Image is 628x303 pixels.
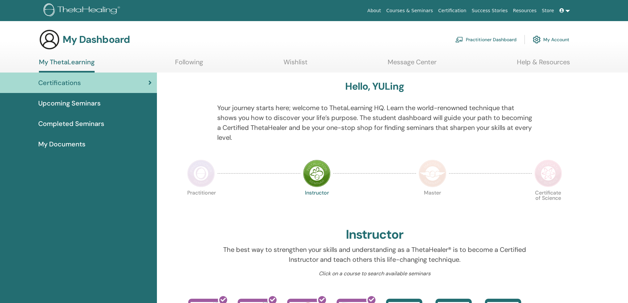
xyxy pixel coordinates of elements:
[187,160,215,187] img: Practitioner
[346,227,404,242] h2: Instructor
[303,190,331,218] p: Instructor
[38,139,85,149] span: My Documents
[303,160,331,187] img: Instructor
[187,190,215,218] p: Practitioner
[345,80,404,92] h3: Hello, YULing
[39,58,95,73] a: My ThetaLearning
[534,160,562,187] img: Certificate of Science
[388,58,436,71] a: Message Center
[435,5,469,17] a: Certification
[175,58,203,71] a: Following
[384,5,436,17] a: Courses & Seminars
[533,32,569,47] a: My Account
[38,119,104,129] span: Completed Seminars
[63,34,130,45] h3: My Dashboard
[510,5,539,17] a: Resources
[365,5,383,17] a: About
[455,32,517,47] a: Practitioner Dashboard
[38,78,81,88] span: Certifications
[217,103,532,142] p: Your journey starts here; welcome to ThetaLearning HQ. Learn the world-renowned technique that sh...
[517,58,570,71] a: Help & Resources
[39,29,60,50] img: generic-user-icon.jpg
[469,5,510,17] a: Success Stories
[455,37,463,43] img: chalkboard-teacher.svg
[38,98,101,108] span: Upcoming Seminars
[419,190,446,218] p: Master
[217,245,532,264] p: The best way to strengthen your skills and understanding as a ThetaHealer® is to become a Certifi...
[539,5,557,17] a: Store
[44,3,122,18] img: logo.png
[419,160,446,187] img: Master
[284,58,308,71] a: Wishlist
[533,34,541,45] img: cog.svg
[534,190,562,218] p: Certificate of Science
[217,270,532,278] p: Click on a course to search available seminars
